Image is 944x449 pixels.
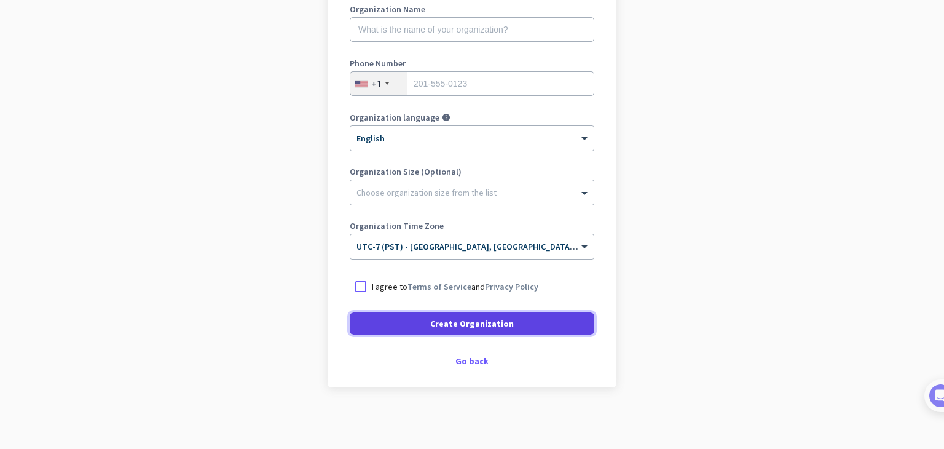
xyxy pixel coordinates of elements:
span: Create Organization [430,317,514,330]
div: +1 [371,77,382,90]
label: Phone Number [350,59,594,68]
a: Privacy Policy [485,281,538,292]
input: 201-555-0123 [350,71,594,96]
label: Organization Time Zone [350,221,594,230]
i: help [442,113,450,122]
label: Organization language [350,113,439,122]
a: Terms of Service [407,281,471,292]
p: I agree to and [372,280,538,293]
input: What is the name of your organization? [350,17,594,42]
label: Organization Name [350,5,594,14]
div: Go back [350,357,594,365]
label: Organization Size (Optional) [350,167,594,176]
button: Create Organization [350,312,594,335]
